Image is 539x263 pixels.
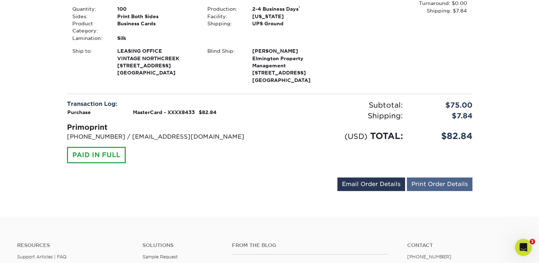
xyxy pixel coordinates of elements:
a: Email Order Details [337,177,405,191]
div: UPS Ground [247,20,337,27]
strong: $82.84 [199,109,217,115]
span: Elmington Property Management [252,55,332,69]
small: (USD) [344,132,367,141]
div: Ship to: [67,47,112,77]
div: $82.84 [408,130,478,143]
div: Quantity: [67,5,112,12]
div: Production: [202,5,247,12]
p: [PHONE_NUMBER] / [EMAIL_ADDRESS][DOMAIN_NAME] [67,133,264,141]
div: Business Cards [112,20,202,35]
div: Shipping: [270,110,408,121]
div: Transaction Log: [67,100,264,108]
div: Sides: [67,13,112,20]
span: [STREET_ADDRESS] [117,62,197,69]
h4: Resources [17,242,132,248]
div: Facility: [202,13,247,20]
iframe: Google Customer Reviews [2,241,61,261]
span: [PERSON_NAME] [252,47,332,55]
div: Product Category: [67,20,112,35]
strong: [GEOGRAPHIC_DATA] [117,47,197,76]
a: Contact [407,242,522,248]
div: [US_STATE] [247,13,337,20]
span: 1 [529,239,535,244]
div: Print Both Sides [112,13,202,20]
div: Silk [112,35,202,42]
div: 100 [112,5,202,12]
a: Print Order Details [407,177,472,191]
span: TOTAL: [370,131,403,141]
div: 2-4 Business Days [247,5,337,12]
a: Sample Request [142,254,178,259]
div: Primoprint [67,122,264,133]
div: Blind Ship: [202,47,247,84]
span: LEASING OFFICE [117,47,197,55]
strong: [GEOGRAPHIC_DATA] [252,47,332,83]
span: VINTAGE NORTHCREEK [117,55,197,62]
strong: Purchase [67,109,91,115]
strong: MasterCard - XXXX8433 [133,109,195,115]
div: PAID IN FULL [67,147,126,163]
div: $7.84 [408,110,478,121]
h4: Solutions [142,242,221,248]
div: $75.00 [408,100,478,110]
div: Lamination: [67,35,112,42]
div: Shipping: [202,20,247,27]
div: Subtotal: [270,100,408,110]
a: [PHONE_NUMBER] [407,254,451,259]
span: [STREET_ADDRESS] [252,69,332,76]
h4: From the Blog [232,242,388,248]
iframe: Intercom live chat [515,239,532,256]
